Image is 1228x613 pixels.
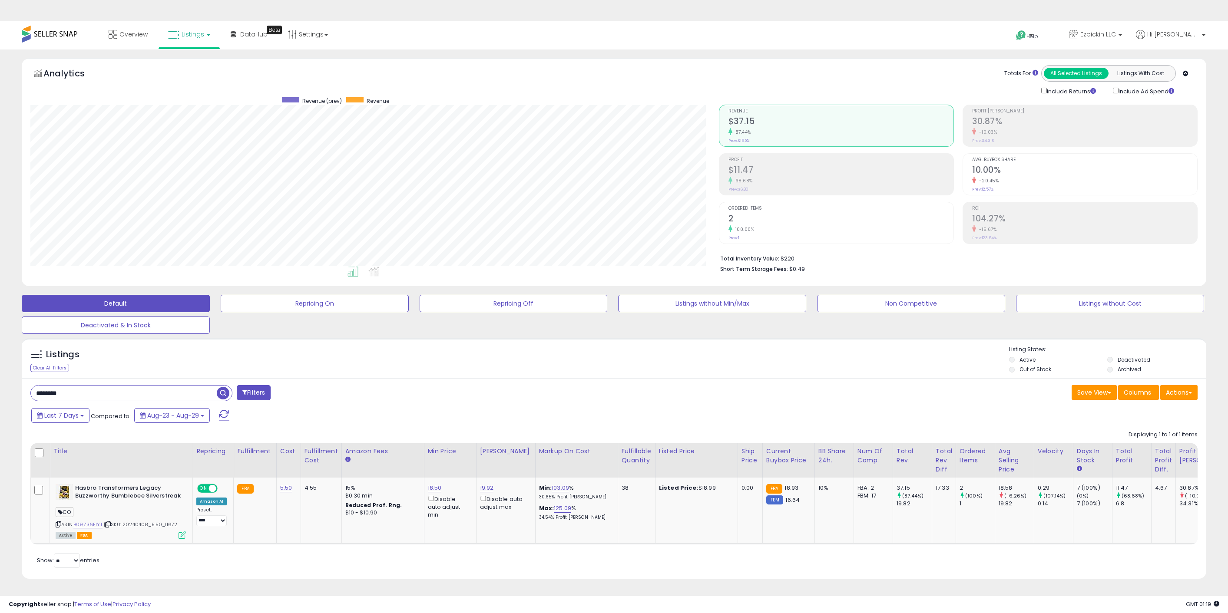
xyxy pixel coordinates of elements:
a: Privacy Policy [113,600,151,608]
div: Total Rev. [897,447,928,465]
div: 18.58 [999,484,1034,492]
a: Overview [102,21,154,47]
div: 0.29 [1038,484,1073,492]
button: Filters [237,385,271,400]
div: Include Returns [1035,86,1106,96]
a: Help [1009,23,1055,49]
div: % [539,484,611,500]
div: 0.00 [741,484,756,492]
b: Listed Price: [659,484,698,492]
small: Prev: 123.64% [972,235,996,241]
div: Days In Stock [1077,447,1109,465]
h2: 2 [728,214,953,225]
b: Short Term Storage Fees: [720,265,788,273]
span: Avg. Buybox Share [972,158,1197,162]
label: Archived [1118,366,1141,373]
div: 15% [345,484,417,492]
span: Show: entries [37,556,99,564]
p: 30.65% Profit [PERSON_NAME] [539,494,611,500]
a: 19.92 [480,484,494,492]
div: Disable auto adjust min [428,494,470,519]
div: 19.82 [999,500,1034,508]
small: FBM [766,495,783,504]
span: Revenue [728,109,953,114]
button: Repricing Off [420,295,608,312]
a: Ezpickin LLC [1063,21,1129,49]
label: Out of Stock [1019,366,1051,373]
span: $0.49 [789,265,805,273]
span: Overview [119,30,148,39]
strong: Copyright [9,600,40,608]
button: Actions [1160,385,1198,400]
label: Active [1019,356,1036,363]
p: Listing States: [1009,346,1206,354]
a: Hi [PERSON_NAME] [1136,30,1205,49]
div: 0.14 [1038,500,1073,508]
span: FBA [77,532,92,539]
div: Title [53,447,189,456]
small: (100%) [965,492,983,499]
div: Fulfillment [237,447,272,456]
span: ON [198,484,209,492]
small: (-6.26%) [1004,492,1026,499]
div: 17.33 [936,484,949,492]
small: 100.00% [732,226,755,233]
div: Totals For [1004,69,1038,78]
small: 87.44% [732,129,751,135]
small: (107.14%) [1043,492,1066,499]
button: Non Competitive [817,295,1005,312]
div: BB Share 24h. [818,447,850,465]
div: 37.15 [897,484,932,492]
div: 19.82 [897,500,932,508]
span: Listings [182,30,204,39]
span: Revenue [367,97,389,105]
div: 7 (100%) [1077,484,1112,492]
h2: $37.15 [728,116,953,128]
div: Fulfillable Quantity [622,447,652,465]
small: Amazon Fees. [345,456,351,464]
li: $220 [720,253,1191,263]
button: Last 7 Days [31,408,89,423]
div: Amazon AI [196,498,227,505]
div: Include Ad Spend [1106,86,1188,96]
span: | SKU: 20240408_5.50_11672 [104,521,177,528]
div: Amazon Fees [345,447,420,456]
div: Listed Price [659,447,734,456]
div: $18.99 [659,484,731,492]
div: [PERSON_NAME] [480,447,532,456]
button: All Selected Listings [1044,68,1109,79]
span: Ezpickin LLC [1080,30,1116,39]
div: ASIN: [56,484,186,538]
div: FBA: 2 [857,484,886,492]
div: Ordered Items [960,447,991,465]
div: Total Profit Diff. [1155,447,1172,474]
small: (87.44%) [902,492,923,499]
a: Listings [162,21,217,47]
b: Max: [539,504,554,512]
div: Markup on Cost [539,447,614,456]
div: Repricing [196,447,230,456]
button: Repricing On [221,295,409,312]
a: Settings [281,21,334,47]
div: seller snap | | [9,600,151,609]
button: Deactivated & In Stock [22,316,210,334]
span: ROI [972,206,1197,211]
button: Columns [1118,385,1159,400]
a: 5.50 [280,484,292,492]
span: 16.64 [785,496,800,504]
div: Ship Price [741,447,759,465]
button: Listings without Min/Max [618,295,806,312]
button: Save View [1072,385,1117,400]
div: Tooltip anchor [267,26,282,34]
th: The percentage added to the cost of goods (COGS) that forms the calculator for Min & Max prices. [535,443,618,478]
div: 38 [622,484,649,492]
a: 18.50 [428,484,442,492]
p: 34.54% Profit [PERSON_NAME] [539,514,611,521]
small: Prev: 34.31% [972,138,994,143]
b: Min: [539,484,552,492]
h2: $11.47 [728,165,953,177]
span: 2025-09-7 01:19 GMT [1186,600,1219,608]
span: 18.93 [784,484,798,492]
div: Min Price [428,447,473,456]
span: Profit [728,158,953,162]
